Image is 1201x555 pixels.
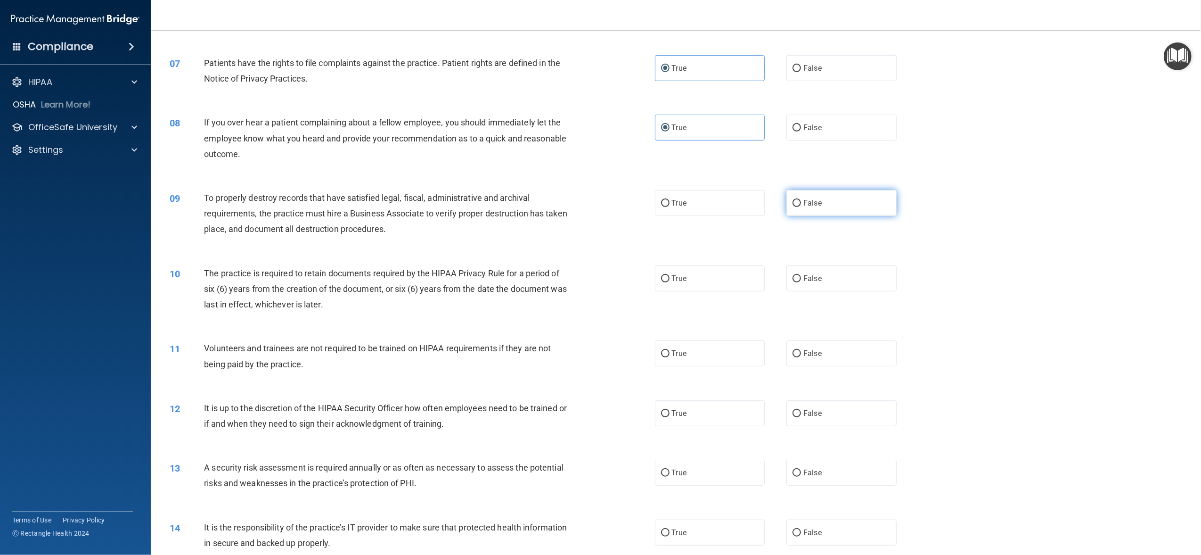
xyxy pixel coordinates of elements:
img: PMB logo [11,10,139,29]
span: The practice is required to retain documents required by the HIPAA Privacy Rule for a period of s... [204,268,567,309]
a: Privacy Policy [63,515,105,525]
span: False [803,468,822,477]
span: It is the responsibility of the practice’s IT provider to make sure that protected health informa... [204,522,567,548]
input: False [792,200,801,207]
input: False [792,65,801,72]
span: True [672,409,686,418]
span: It is up to the discretion of the HIPAA Security Officer how often employees need to be trained o... [204,403,567,429]
input: False [792,470,801,477]
span: If you over hear a patient complaining about a fellow employee, you should immediately let the em... [204,117,566,158]
a: OfficeSafe University [11,122,137,133]
span: 14 [170,522,180,534]
a: Terms of Use [12,515,51,525]
input: True [661,350,670,357]
h4: Compliance [28,40,93,53]
span: 11 [170,343,180,355]
span: False [803,274,822,283]
span: Ⓒ Rectangle Health 2024 [12,529,90,538]
span: False [803,199,822,207]
span: Patients have the rights to file complaints against the practice. Patient rights are defined in t... [204,58,560,83]
p: Learn More! [41,99,91,110]
input: True [661,200,670,207]
span: 07 [170,58,180,69]
span: False [803,349,822,358]
input: False [792,275,801,282]
p: OfficeSafe University [28,122,117,133]
span: True [672,123,686,132]
span: True [672,199,686,207]
p: OSHA [13,99,36,110]
input: False [792,350,801,357]
input: True [661,530,670,537]
button: Open Resource Center [1164,42,1192,70]
span: False [803,123,822,132]
input: True [661,470,670,477]
span: True [672,528,686,537]
input: True [661,65,670,72]
span: A security risk assessment is required annually or as often as necessary to assess the potential ... [204,463,564,488]
span: False [803,64,822,73]
input: True [661,410,670,417]
span: 08 [170,117,180,129]
span: 13 [170,463,180,474]
a: Settings [11,144,137,156]
span: True [672,349,686,358]
span: Volunteers and trainees are not required to be trained on HIPAA requirements if they are not bein... [204,343,551,369]
input: True [661,124,670,132]
input: False [792,124,801,132]
span: True [672,468,686,477]
p: Settings [28,144,63,156]
span: False [803,409,822,418]
input: False [792,530,801,537]
input: True [661,275,670,282]
span: 09 [170,193,180,204]
input: False [792,410,801,417]
span: 10 [170,268,180,280]
span: False [803,528,822,537]
a: HIPAA [11,76,137,88]
iframe: Drift Widget Chat Controller [1154,490,1190,526]
p: HIPAA [28,76,52,88]
span: To properly destroy records that have satisfied legal, fiscal, administrative and archival requir... [204,193,567,234]
span: 12 [170,403,180,414]
span: True [672,64,686,73]
span: True [672,274,686,283]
